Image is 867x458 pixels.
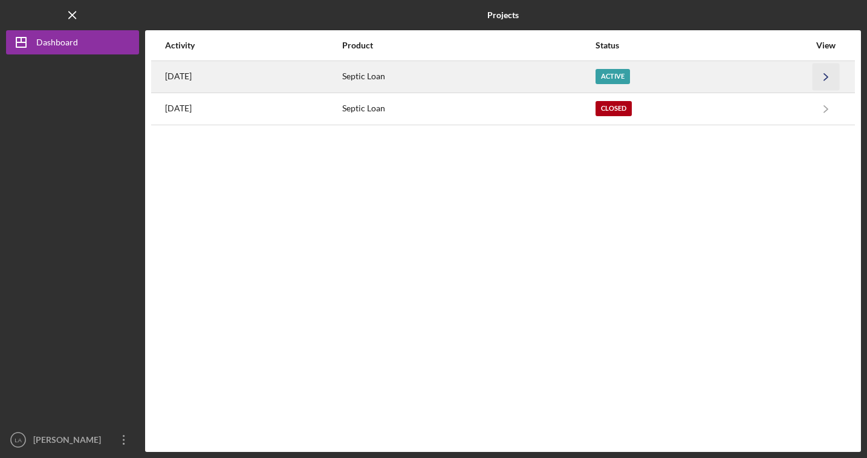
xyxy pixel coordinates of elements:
div: Status [596,41,810,50]
div: Closed [596,101,632,116]
text: LA [15,437,22,443]
div: Dashboard [36,30,78,57]
button: LA[PERSON_NAME] [6,428,139,452]
div: Active [596,69,630,84]
button: Dashboard [6,30,139,54]
div: View [811,41,841,50]
time: 2024-08-27 15:11 [165,103,192,113]
div: Septic Loan [342,94,594,124]
div: Septic Loan [342,62,594,92]
div: [PERSON_NAME] [30,428,109,455]
div: Activity [165,41,341,50]
b: Projects [487,10,519,20]
div: Product [342,41,594,50]
time: 2025-09-09 22:56 [165,71,192,81]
